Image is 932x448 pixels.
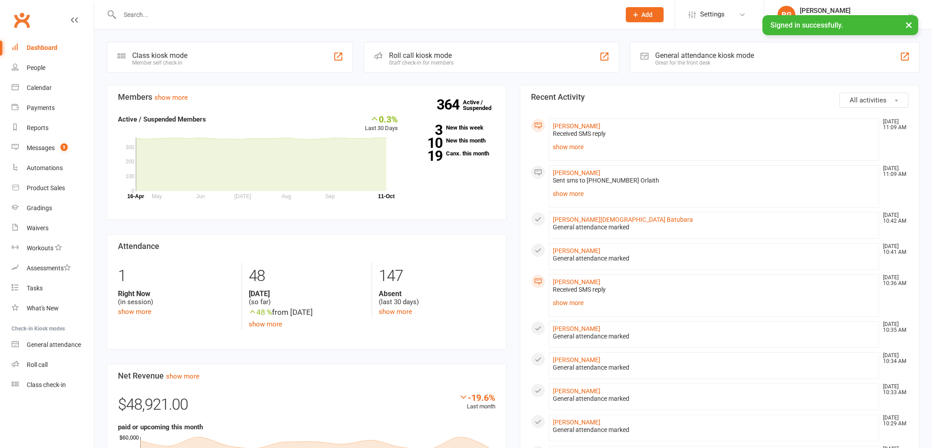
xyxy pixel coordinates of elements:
h3: Attendance [118,242,495,251]
strong: 364 [437,98,463,111]
div: General attendance marked [553,255,875,262]
a: 19Canx. this month [411,151,496,156]
div: Received SMS reply [553,130,875,138]
div: $48,921.00 [118,392,495,422]
a: Assessments [12,258,94,278]
div: (so far) [249,289,365,306]
div: from [DATE] [249,306,365,318]
a: [PERSON_NAME] [553,247,600,254]
a: Workouts [12,238,94,258]
a: Tasks [12,278,94,298]
time: [DATE] 11:09 AM [879,166,908,177]
div: Last 30 Days [365,114,398,133]
div: Workouts [27,244,53,252]
div: Dashboard [27,44,57,51]
div: People [27,64,45,71]
span: Signed in successfully. [770,21,843,29]
div: ATI Martial Arts - [GEOGRAPHIC_DATA] [800,15,907,23]
div: Received SMS reply [553,286,875,293]
time: [DATE] 10:35 AM [879,322,908,333]
strong: paid or upcoming this month [118,423,203,431]
div: Tasks [27,285,43,292]
div: Reports [27,124,49,131]
a: [PERSON_NAME] [553,325,600,332]
div: General attendance marked [553,224,875,231]
a: Product Sales [12,178,94,198]
a: Reports [12,118,94,138]
span: 5 [61,143,68,151]
time: [DATE] 10:41 AM [879,244,908,255]
strong: Absent [379,289,495,298]
span: Sent sms to [PHONE_NUMBER] Orlaith [553,177,659,184]
time: [DATE] 10:33 AM [879,384,908,395]
a: show more [118,308,151,316]
div: 48 [249,263,365,289]
a: Gradings [12,198,94,218]
strong: 19 [411,149,442,163]
span: Add [641,11,652,18]
div: General attendance marked [553,364,875,371]
input: Search... [117,8,614,21]
div: 0.3% [365,114,398,124]
div: Calendar [27,84,52,91]
div: Messages [27,144,55,151]
a: 3New this week [411,125,496,130]
a: [PERSON_NAME] [553,419,600,426]
button: × [901,15,917,34]
div: Roll call kiosk mode [389,51,454,60]
a: show more [553,141,875,153]
a: General attendance kiosk mode [12,335,94,355]
strong: [DATE] [249,289,365,298]
div: Automations [27,164,63,171]
a: [PERSON_NAME][DEMOGRAPHIC_DATA] Batubara [553,216,693,223]
a: 364Active / Suspended [463,93,502,118]
a: 10New this month [411,138,496,143]
div: 147 [379,263,495,289]
a: [PERSON_NAME] [553,278,600,285]
time: [DATE] 10:34 AM [879,353,908,364]
div: [PERSON_NAME] [800,7,907,15]
strong: 10 [411,136,442,150]
div: Assessments [27,265,71,272]
a: Waivers [12,218,94,238]
div: Waivers [27,224,49,232]
a: Roll call [12,355,94,375]
a: show more [553,297,875,309]
a: Calendar [12,78,94,98]
a: show more [553,187,875,200]
a: show more [154,94,188,102]
span: 48 % [249,308,272,317]
a: Payments [12,98,94,118]
time: [DATE] 10:29 AM [879,415,908,427]
strong: Active / Suspended Members [118,115,206,123]
a: Class kiosk mode [12,375,94,395]
a: show more [249,320,282,328]
div: Roll call [27,361,48,368]
a: [PERSON_NAME] [553,387,600,395]
div: Product Sales [27,184,65,191]
a: [PERSON_NAME] [553,356,600,363]
h3: Members [118,93,495,102]
time: [DATE] 11:09 AM [879,119,908,130]
h3: Recent Activity [531,93,908,102]
div: Member self check-in [132,60,187,66]
div: General attendance kiosk mode [655,51,754,60]
div: BG [778,6,795,24]
a: Dashboard [12,38,94,58]
a: People [12,58,94,78]
div: -19.6% [459,392,495,402]
div: General attendance [27,341,81,348]
div: What's New [27,305,59,312]
a: Messages 5 [12,138,94,158]
h3: Net Revenue [118,371,495,380]
span: All activities [850,96,887,104]
a: Clubworx [11,9,33,31]
div: Payments [27,104,55,111]
time: [DATE] 10:36 AM [879,275,908,286]
div: General attendance marked [553,426,875,434]
a: What's New [12,298,94,318]
div: General attendance marked [553,395,875,403]
strong: Right Now [118,289,235,298]
div: Gradings [27,204,52,212]
div: (last 30 days) [379,289,495,306]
